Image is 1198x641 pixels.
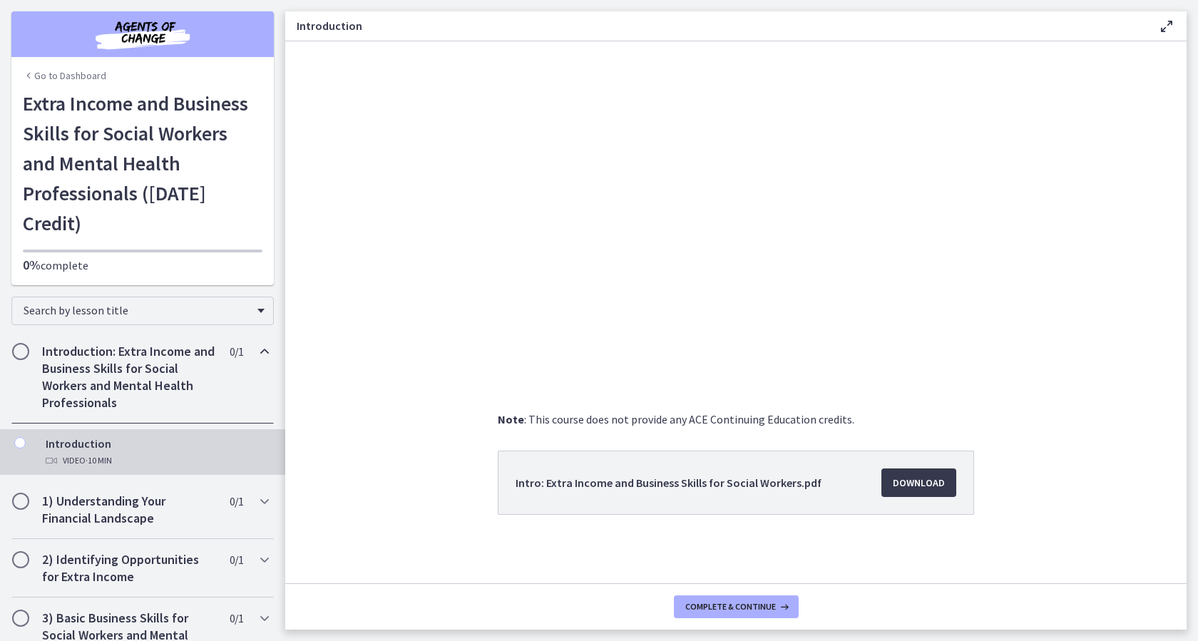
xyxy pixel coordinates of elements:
span: Complete & continue [685,601,776,612]
span: 0% [23,257,41,273]
span: 0 / 1 [230,493,243,510]
strong: Note [498,412,524,426]
h1: Extra Income and Business Skills for Social Workers and Mental Health Professionals ([DATE] Credit) [23,88,262,238]
span: 0 / 1 [230,551,243,568]
h2: 2) Identifying Opportunities for Extra Income [42,551,216,585]
span: 0 / 1 [230,610,243,627]
span: Intro: Extra Income and Business Skills for Social Workers.pdf [516,474,821,491]
a: Download [881,468,956,497]
span: · 10 min [86,452,112,469]
span: Download [893,474,945,491]
p: : This course does not provide any ACE Continuing Education credits. [498,411,974,428]
p: complete [23,257,262,274]
span: 0 / 1 [230,343,243,360]
div: Search by lesson title [11,297,274,325]
button: Complete & continue [674,595,799,618]
h3: Introduction [297,17,1135,34]
div: Introduction [46,435,268,469]
img: Agents of Change [57,17,228,51]
span: Search by lesson title [24,303,250,317]
h2: 1) Understanding Your Financial Landscape [42,493,216,527]
h2: Introduction: Extra Income and Business Skills for Social Workers and Mental Health Professionals [42,343,216,411]
div: Video [46,452,268,469]
a: Go to Dashboard [23,68,106,83]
